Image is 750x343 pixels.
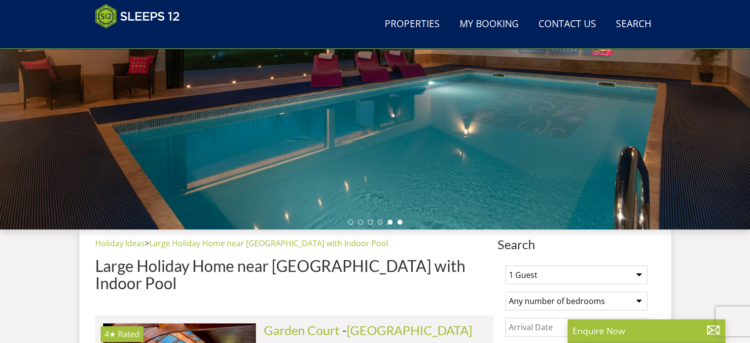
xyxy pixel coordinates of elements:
[149,238,388,249] a: Large Holiday Home near [GEOGRAPHIC_DATA] with Indoor Pool
[535,13,600,36] a: Contact Us
[90,35,194,43] iframe: Customer reviews powered by Trustpilot
[612,13,655,36] a: Search
[95,257,494,292] h1: Large Holiday Home near [GEOGRAPHIC_DATA] with Indoor Pool
[498,237,655,251] span: Search
[95,238,145,249] a: Holiday Ideas
[145,238,149,249] span: >
[505,318,647,337] input: Arrival Date
[572,324,720,337] p: Enquire Now
[118,329,140,340] span: Rated
[95,4,180,29] img: Sleeps 12
[264,323,340,338] a: Garden Court
[456,13,523,36] a: My Booking
[105,329,116,340] span: Garden Court has a 4 star rating under the Quality in Tourism Scheme
[347,323,472,338] a: [GEOGRAPHIC_DATA]
[381,13,444,36] a: Properties
[342,323,472,338] span: -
